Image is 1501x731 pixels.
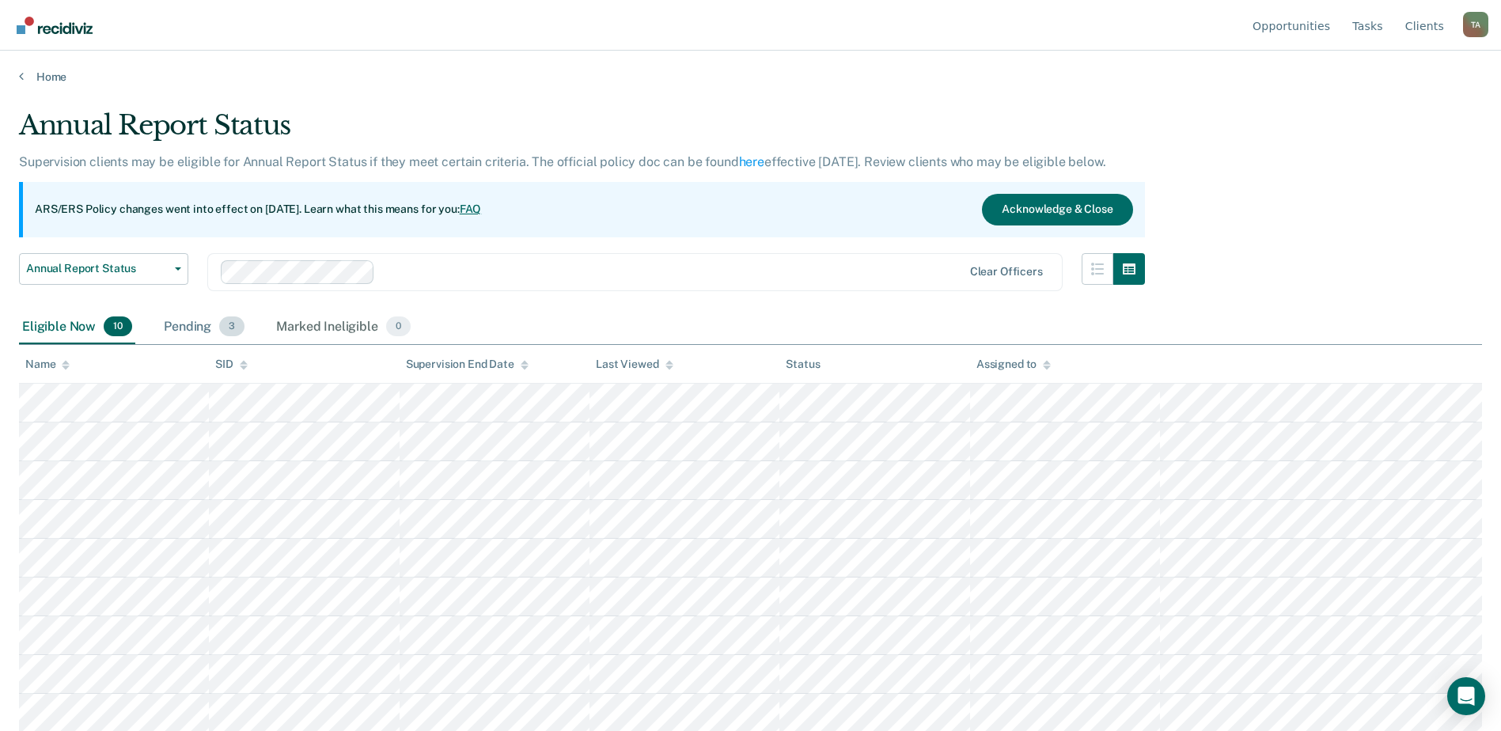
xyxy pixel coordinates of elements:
p: Supervision clients may be eligible for Annual Report Status if they meet certain criteria. The o... [19,154,1105,169]
div: Marked Ineligible0 [273,310,414,345]
div: Status [786,358,820,371]
div: Clear officers [970,265,1043,278]
div: Pending3 [161,310,248,345]
span: 3 [219,316,244,337]
button: Profile dropdown button [1463,12,1488,37]
div: Supervision End Date [406,358,529,371]
button: Annual Report Status [19,253,188,285]
a: here [739,154,764,169]
img: Recidiviz [17,17,93,34]
span: 0 [386,316,411,337]
div: Last Viewed [596,358,673,371]
div: Annual Report Status [19,109,1145,154]
div: T A [1463,12,1488,37]
div: Open Intercom Messenger [1447,677,1485,715]
span: 10 [104,316,132,337]
span: Annual Report Status [26,262,169,275]
div: Eligible Now10 [19,310,135,345]
div: Name [25,358,70,371]
p: ARS/ERS Policy changes went into effect on [DATE]. Learn what this means for you: [35,202,481,218]
div: Assigned to [976,358,1051,371]
div: SID [215,358,248,371]
button: Acknowledge & Close [982,194,1132,225]
a: FAQ [460,203,482,215]
a: Home [19,70,1482,84]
